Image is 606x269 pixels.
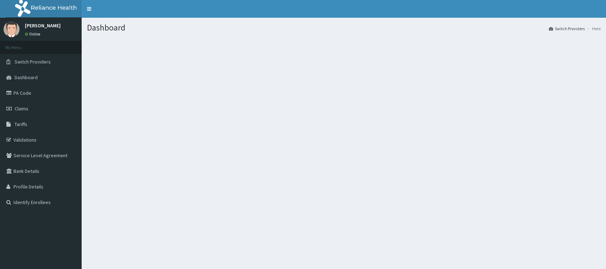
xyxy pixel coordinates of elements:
[15,59,51,65] span: Switch Providers
[15,121,27,127] span: Tariffs
[25,32,42,37] a: Online
[549,26,585,32] a: Switch Providers
[585,26,601,32] li: Here
[25,23,61,28] p: [PERSON_NAME]
[4,21,20,37] img: User Image
[15,105,28,112] span: Claims
[87,23,601,32] h1: Dashboard
[15,74,38,81] span: Dashboard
